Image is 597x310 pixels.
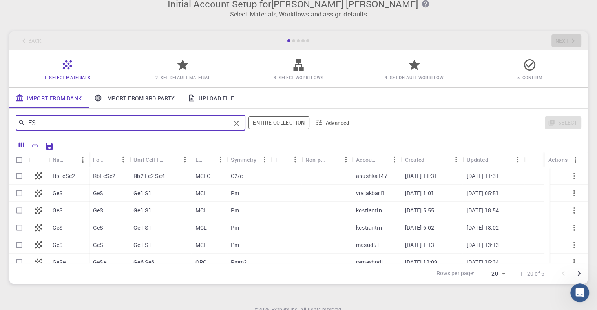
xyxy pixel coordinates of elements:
[569,154,582,166] button: Menu
[450,153,462,166] button: Menu
[466,152,488,167] div: Updated
[376,153,388,166] button: Sort
[42,138,57,154] button: Save Explorer Settings
[53,172,75,180] p: RbFeSe2
[356,207,382,214] p: kostiantin
[466,224,499,232] p: [DATE] 18:02
[227,152,271,167] div: Symmetry
[231,152,256,167] div: Symmetry
[195,241,207,249] p: MCL
[53,241,63,249] p: GeS
[385,74,444,80] span: 4. Set Default Workflow
[466,207,499,214] p: [DATE] 18:54
[179,153,192,166] button: Menu
[195,172,211,180] p: MCLC
[356,152,376,167] div: Account
[28,138,42,151] button: Export
[195,207,207,214] p: MCL
[53,152,64,167] div: Name
[327,153,340,166] button: Sort
[117,153,130,166] button: Menu
[133,189,152,197] p: Ge1 S1
[192,152,227,167] div: Lattice
[512,153,524,166] button: Menu
[405,189,434,197] p: [DATE] 1:01
[405,241,434,249] p: [DATE] 1:13
[195,152,202,167] div: Lattice
[356,241,380,249] p: masud51
[570,283,589,302] iframe: Intercom live chat
[388,153,401,166] button: Menu
[273,74,323,80] span: 3. Select Workflows
[520,270,548,277] p: 1–20 of 61
[93,241,103,249] p: GeS
[133,241,152,249] p: Ge1 S1
[231,241,239,249] p: Pm
[271,152,301,167] div: Tags
[466,241,499,249] p: [DATE] 13:13
[275,152,276,167] div: Tags
[340,153,352,166] button: Menu
[466,258,499,266] p: [DATE] 15:34
[88,88,181,108] a: Import From 3rd Party
[166,153,179,166] button: Sort
[53,189,63,197] p: GeS
[93,152,104,167] div: Formula
[356,189,385,197] p: vrajakbari1
[64,154,77,166] button: Sort
[133,152,166,167] div: Unit Cell Formula
[231,224,239,232] p: Pm
[356,172,387,180] p: anushka147
[53,258,66,266] p: GeSe
[231,189,239,197] p: Pm
[401,152,462,167] div: Created
[466,189,499,197] p: [DATE] 05:51
[214,153,227,166] button: Menu
[195,258,206,266] p: ORC
[289,153,301,166] button: Menu
[29,152,49,167] div: Icon
[89,152,130,167] div: Formula
[405,224,434,232] p: [DATE] 6:02
[93,189,103,197] p: GeS
[181,88,240,108] a: Upload File
[231,258,247,266] p: Pmm2
[405,172,437,180] p: [DATE] 11:31
[133,258,154,266] p: Ge6 Se6
[405,207,434,214] p: [DATE] 5:55
[93,172,115,180] p: RbFeSe2
[77,154,89,166] button: Menu
[230,117,243,130] button: Clear
[133,224,152,232] p: Ge1 S1
[462,152,524,167] div: Updated
[155,74,210,80] span: 2. Set Default Material
[478,268,508,279] div: 20
[571,266,587,281] button: Go to next page
[488,153,501,166] button: Sort
[93,224,103,232] p: GeS
[202,153,214,166] button: Sort
[133,207,152,214] p: Ge1 S1
[104,153,117,166] button: Sort
[49,152,89,167] div: Name
[93,207,103,214] p: GeS
[356,258,383,266] p: rameshpdl
[44,74,90,80] span: 1. Select Materials
[466,172,499,180] p: [DATE] 11:31
[53,224,63,232] p: GeS
[248,116,309,129] span: Filter throughout whole library including sets (folders)
[9,88,88,108] a: Import From Bank
[14,9,583,19] p: Select Materials, Workflows and assign defaults
[276,153,289,166] button: Sort
[305,152,327,167] div: Non-periodic
[405,152,424,167] div: Created
[424,153,437,166] button: Sort
[195,224,207,232] p: MCL
[548,152,568,167] div: Actions
[312,116,353,129] button: Advanced
[248,116,309,129] button: Entire collection
[231,172,243,180] p: C2/c
[356,224,382,232] p: kostiantin
[352,152,401,167] div: Account
[517,74,542,80] span: 5. Confirm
